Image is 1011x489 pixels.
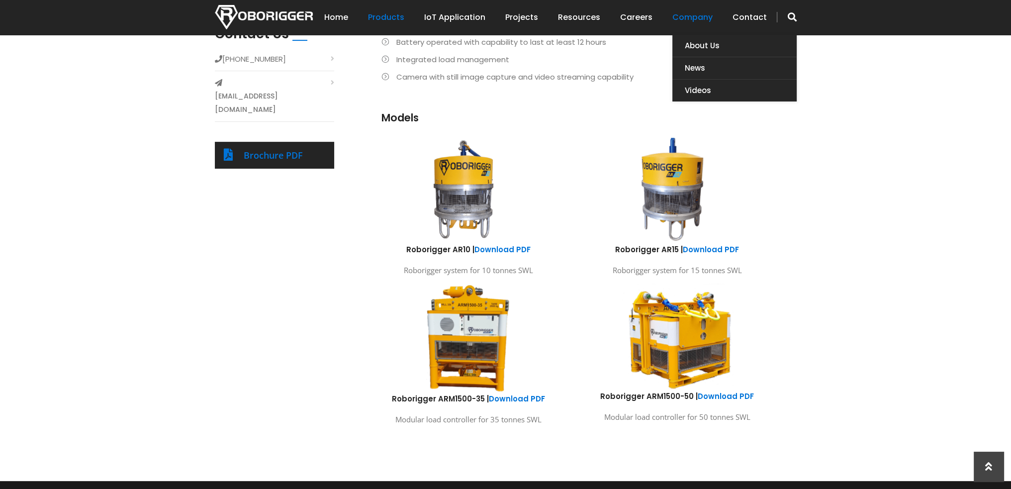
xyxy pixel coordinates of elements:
[474,244,531,255] a: Download PDF
[215,5,313,29] img: Nortech
[215,90,334,116] a: [EMAIL_ADDRESS][DOMAIN_NAME]
[371,244,565,255] h6: Roborigger AR10 |
[620,2,652,33] a: Careers
[371,264,565,277] p: Roborigger system for 10 tonnes SWL
[424,2,485,33] a: IoT Application
[489,393,545,404] a: Download PDF
[733,2,767,33] a: Contact
[324,2,348,33] a: Home
[381,70,789,84] li: Camera with still image capture and video streaming capability
[580,410,774,424] p: Modular load controller for 50 tonnes SWL
[505,2,538,33] a: Projects
[371,393,565,404] h6: Roborigger ARM1500-35 |
[580,391,774,401] h6: Roborigger ARM1500-50 |
[580,244,774,255] h6: Roborigger AR15 |
[672,2,713,33] a: Company
[558,2,600,33] a: Resources
[215,52,334,71] li: [PHONE_NUMBER]
[368,2,404,33] a: Products
[580,264,774,277] p: Roborigger system for 15 tonnes SWL
[381,110,789,125] h3: Models
[381,35,789,49] li: Battery operated with capability to last at least 12 hours
[672,57,797,79] a: News
[381,53,789,66] li: Integrated load management
[672,80,797,101] a: Videos
[698,391,754,401] a: Download PDF
[215,26,289,42] h2: Contact Us
[244,149,303,161] a: Brochure PDF
[683,244,739,255] a: Download PDF
[672,35,797,57] a: About Us
[371,413,565,426] p: Modular load controller for 35 tonnes SWL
